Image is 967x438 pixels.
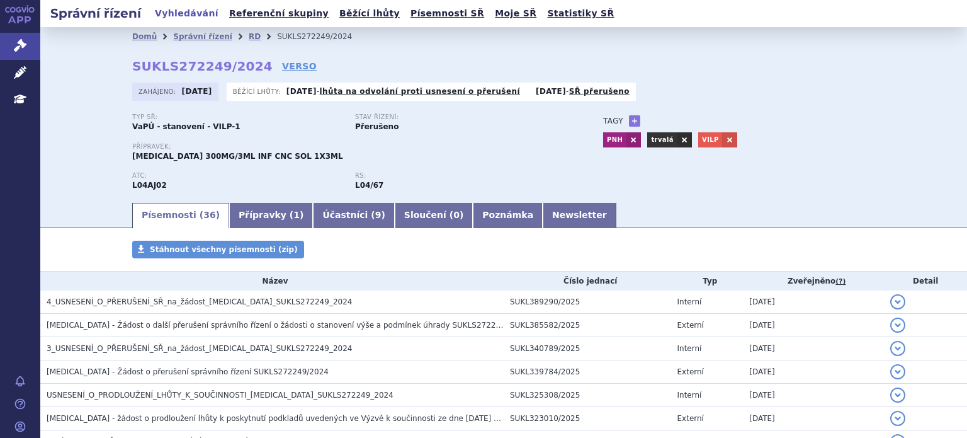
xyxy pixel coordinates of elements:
span: Běžící lhůty: [233,86,283,96]
a: lhůta na odvolání proti usnesení o přerušení [320,87,520,96]
span: 0 [453,210,460,220]
a: Newsletter [543,203,616,228]
th: Detail [884,272,967,291]
a: + [629,115,640,127]
span: Ultomiris - žádost o prodloužení lhůty k poskytnutí podkladů uvedených ve Výzvě k součinnosti ze ... [47,414,626,423]
abbr: (?) [835,277,845,286]
span: Interní [677,391,702,400]
span: Interní [677,344,702,353]
p: Přípravek: [132,143,578,151]
a: Moje SŘ [491,5,540,22]
strong: ravulizumab [355,181,383,190]
span: Externí [677,414,704,423]
strong: [DATE] [536,87,566,96]
a: Přípravky (1) [229,203,313,228]
a: Stáhnout všechny písemnosti (zip) [132,241,304,258]
a: Statistiky SŘ [543,5,618,22]
th: Typ [671,272,744,291]
strong: [DATE] [182,87,212,96]
span: Zahájeno: [139,86,178,96]
strong: SUKLS272249/2024 [132,59,273,74]
a: Vyhledávání [151,5,222,22]
a: SŘ přerušeno [569,87,630,96]
a: Domů [132,32,157,41]
p: Typ SŘ: [132,113,342,121]
strong: VaPÚ - stanovení - VILP-1 [132,122,240,131]
a: Referenční skupiny [225,5,332,22]
button: detail [890,364,905,379]
a: Sloučení (0) [395,203,473,228]
span: 3_USNESENÍ_O_PŘERUŠENÍ_SŘ_na_žádost_ULTOMIRIS_SUKLS272249_2024 [47,344,352,353]
a: trvalá [647,132,677,147]
span: Externí [677,321,704,330]
span: Externí [677,367,704,376]
button: detail [890,341,905,356]
button: detail [890,411,905,426]
td: [DATE] [743,314,884,337]
span: Stáhnout všechny písemnosti (zip) [150,245,298,254]
td: [DATE] [743,337,884,360]
a: Písemnosti SŘ [407,5,488,22]
a: Účastníci (9) [313,203,394,228]
a: Správní řízení [173,32,232,41]
td: SUKL340789/2025 [504,337,671,360]
a: Běžící lhůty [336,5,404,22]
th: Číslo jednací [504,272,671,291]
h3: Tagy [603,113,623,129]
strong: Přerušeno [355,122,399,131]
td: SUKL389290/2025 [504,291,671,314]
td: [DATE] [743,360,884,384]
td: [DATE] [743,384,884,407]
strong: [DATE] [286,87,317,96]
span: [MEDICAL_DATA] 300MG/3ML INF CNC SOL 1X3ML [132,152,343,161]
a: Poznámka [473,203,543,228]
td: SUKL339784/2025 [504,360,671,384]
button: detail [890,388,905,403]
td: [DATE] [743,291,884,314]
span: 1 [293,210,300,220]
p: - [286,86,520,96]
td: SUKL325308/2025 [504,384,671,407]
span: 9 [375,210,382,220]
p: ATC: [132,172,342,180]
a: VILP [698,132,722,147]
th: Název [40,272,504,291]
span: Interní [677,297,702,306]
button: detail [890,294,905,309]
p: Stav řízení: [355,113,565,121]
button: detail [890,318,905,333]
th: Zveřejněno [743,272,884,291]
span: 4_USNESENÍ_O_PŘERUŠENÍ_SŘ_na_žádost_ULTOMIRIS_SUKLS272249_2024 [47,297,352,306]
td: SUKL385582/2025 [504,314,671,337]
a: PNH [603,132,626,147]
a: VERSO [282,60,317,72]
a: RD [249,32,261,41]
strong: RAVULIZUMAB [132,181,167,190]
h2: Správní řízení [40,4,151,22]
li: SUKLS272249/2024 [277,27,368,46]
span: Ultomiris - Žádost o přerušení správního řízení SUKLS272249/2024 [47,367,329,376]
span: Ultomiris - Žádost o další přerušení správního řízení o žádosti o stanovení výše a podmínek úhrad... [47,321,527,330]
a: Písemnosti (36) [132,203,229,228]
p: RS: [355,172,565,180]
td: [DATE] [743,407,884,430]
span: 36 [203,210,215,220]
p: - [536,86,630,96]
span: USNESENÍ_O_PRODLOUŽENÍ_LHŮTY_K_SOUČINNOSTI_ULTOMIRIS_SUKLS272249_2024 [47,391,393,400]
td: SUKL323010/2025 [504,407,671,430]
